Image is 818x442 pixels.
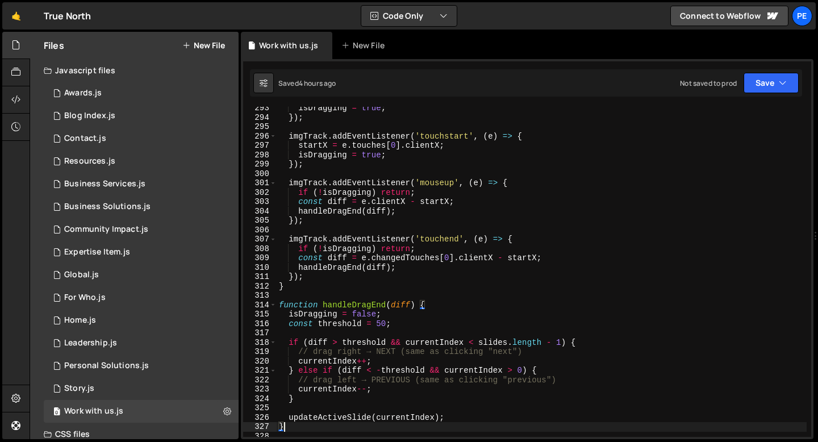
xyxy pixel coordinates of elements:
[243,263,277,273] div: 310
[243,151,277,160] div: 298
[243,394,277,404] div: 324
[44,127,239,150] div: 15265/42978.js
[744,73,799,93] button: Save
[44,105,239,127] div: 15265/41334.js
[44,82,239,105] div: 15265/42961.js
[243,207,277,216] div: 304
[243,338,277,348] div: 318
[44,9,91,23] div: True North
[243,310,277,319] div: 315
[64,293,106,303] div: For Who.js
[243,282,277,291] div: 312
[243,132,277,141] div: 296
[243,188,277,198] div: 302
[44,286,239,309] div: 15265/40950.js
[64,156,115,166] div: Resources.js
[243,385,277,394] div: 323
[243,403,277,413] div: 325
[64,88,102,98] div: Awards.js
[64,247,130,257] div: Expertise Item.js
[243,226,277,235] div: 306
[361,6,457,26] button: Code Only
[30,59,239,82] div: Javascript files
[243,347,277,357] div: 319
[243,291,277,301] div: 313
[243,357,277,366] div: 320
[243,328,277,338] div: 317
[44,173,239,195] div: 15265/41855.js
[243,272,277,282] div: 311
[243,253,277,263] div: 309
[64,202,151,212] div: Business Solutions.js
[64,315,96,326] div: Home.js
[243,122,277,132] div: 295
[243,197,277,207] div: 303
[64,111,115,121] div: Blog Index.js
[44,218,239,241] div: 15265/41843.js
[44,400,239,423] div: 15265/41878.js
[243,169,277,179] div: 300
[243,376,277,385] div: 322
[53,408,60,417] span: 0
[243,413,277,423] div: 326
[44,377,239,400] div: 15265/41470.js
[44,264,239,286] div: 15265/40084.js
[44,309,239,332] div: 15265/40175.js
[243,235,277,244] div: 307
[243,422,277,432] div: 327
[44,355,239,377] div: 15265/41190.js
[44,150,239,173] div: 15265/43574.js
[243,432,277,441] div: 328
[64,361,149,371] div: Personal Solutions.js
[243,113,277,123] div: 294
[299,78,336,88] div: 4 hours ago
[341,40,389,51] div: New File
[243,178,277,188] div: 301
[243,301,277,310] div: 314
[182,41,225,50] button: New File
[243,160,277,169] div: 299
[243,319,277,329] div: 316
[44,195,239,218] div: 15265/41786.js
[64,134,106,144] div: Contact.js
[44,332,239,355] div: 15265/41431.js
[243,103,277,113] div: 293
[2,2,30,30] a: 🤙
[680,78,737,88] div: Not saved to prod
[670,6,788,26] a: Connect to Webflow
[278,78,336,88] div: Saved
[44,39,64,52] h2: Files
[64,406,123,416] div: Work with us.js
[243,141,277,151] div: 297
[64,224,148,235] div: Community Impact.js
[243,366,277,376] div: 321
[64,179,145,189] div: Business Services.js
[792,6,812,26] a: Pe
[243,216,277,226] div: 305
[259,40,318,51] div: Work with us.js
[44,241,239,264] div: 15265/41621.js
[64,338,117,348] div: Leadership.js
[243,244,277,254] div: 308
[64,383,94,394] div: Story.js
[64,270,99,280] div: Global.js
